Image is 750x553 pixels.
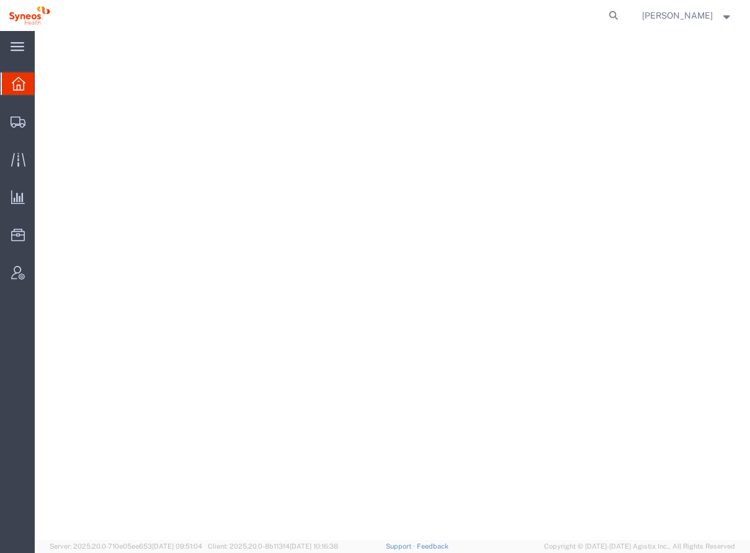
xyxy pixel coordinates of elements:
[544,541,735,552] span: Copyright © [DATE]-[DATE] Agistix Inc., All Rights Reserved
[386,542,417,550] a: Support
[208,542,338,550] span: Client: 2025.20.0-8b113f4
[641,8,733,23] button: [PERSON_NAME]
[50,542,202,550] span: Server: 2025.20.0-710e05ee653
[35,31,750,540] iframe: FS Legacy Container
[152,542,202,550] span: [DATE] 09:51:04
[642,9,713,22] span: Raquel Ramirez Garcia
[9,6,50,25] img: logo
[417,542,449,550] a: Feedback
[290,542,338,550] span: [DATE] 10:16:38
